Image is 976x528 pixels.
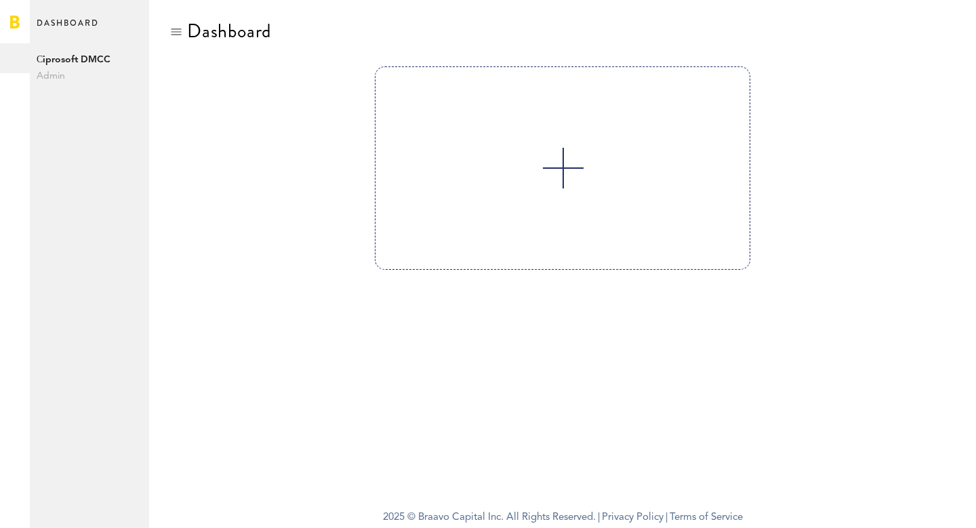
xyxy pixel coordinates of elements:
[602,512,664,523] a: Privacy Policy
[37,68,142,84] span: Admin
[383,508,596,528] span: 2025 © Braavo Capital Inc. All Rights Reserved.
[37,52,142,68] span: Сiprosoft DMCC
[670,512,743,523] a: Terms of Service
[74,9,148,22] span: Поддержка
[187,20,271,42] div: Dashboard
[37,15,99,43] span: Dashboard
